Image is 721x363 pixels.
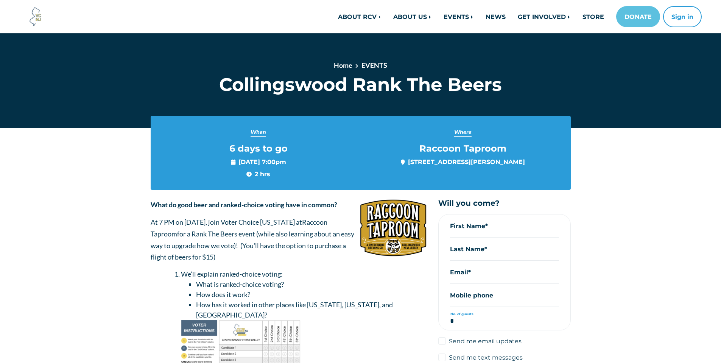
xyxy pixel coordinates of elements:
span: ou'll have the option to purchase a flight of beers for $15) [151,241,346,261]
button: Sign in or sign up [663,6,702,27]
p: At 7 PM on [DATE], join Voter Choice [US_STATE] at for a Rank The Beers event (while also learnin... [151,216,427,263]
strong: What do good beer and ranked-choice voting have in common? [151,200,337,209]
a: NEWS [480,9,512,24]
span: When [251,127,266,137]
span: 6 days to go [229,143,288,154]
span: Raccoon Taproom [419,143,506,154]
li: How has it worked in other places like [US_STATE], [US_STATE], and [GEOGRAPHIC_DATA]? [196,300,427,320]
a: ABOUT RCV [332,9,387,24]
a: ABOUT US [387,9,438,24]
img: silologo1.png [360,199,427,257]
a: DONATE [616,6,660,27]
span: Where [454,127,472,137]
label: Send me text messages [449,353,523,362]
nav: Main navigation [199,6,702,27]
a: EVENTS [361,61,387,69]
nav: breadcrumb [231,60,489,74]
span: 2 hrs [246,169,270,178]
a: [STREET_ADDRESS][PERSON_NAME] [408,158,525,166]
a: Home [334,61,352,69]
li: How does it work? [196,289,427,300]
span: [DATE] 7:00pm [231,157,286,166]
a: EVENTS [438,9,480,24]
a: GET INVOLVED [512,9,576,24]
span: Raccoon Taproom [151,218,327,238]
label: Send me email updates [449,336,522,346]
li: What is ranked-choice voting? [196,279,427,289]
img: Voter Choice NJ [25,6,46,27]
h5: Will you come? [438,199,571,208]
a: STORE [576,9,610,24]
section: Event info [151,116,571,190]
h1: Collingswood Rank The Beers [204,74,517,95]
